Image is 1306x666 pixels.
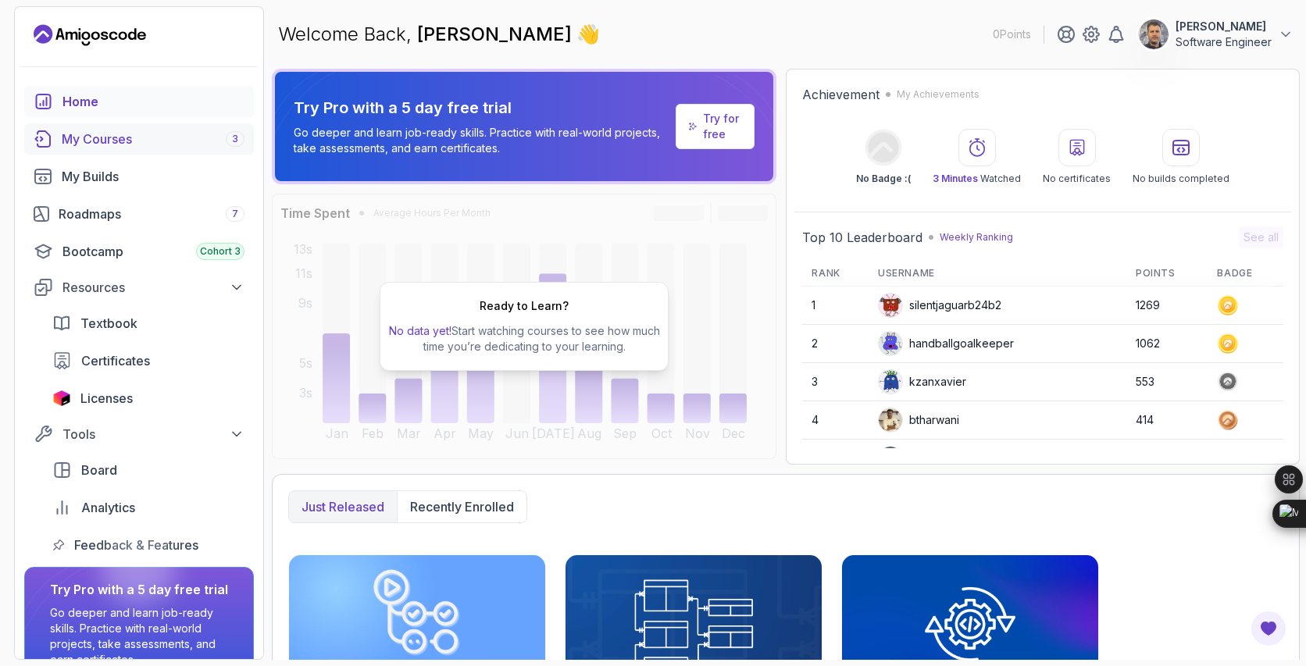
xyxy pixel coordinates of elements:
div: Bootcamp [62,242,244,261]
button: Tools [24,420,254,448]
div: btharwani [878,408,959,433]
div: silentjaguarb24b2 [878,293,1001,318]
button: See all [1239,226,1283,248]
span: 3 Minutes [933,173,978,184]
span: Feedback & Features [74,536,198,554]
a: roadmaps [24,198,254,230]
a: licenses [43,383,254,414]
button: Resources [24,273,254,301]
td: 1 [802,287,869,325]
span: Licenses [80,389,133,408]
a: bootcamp [24,236,254,267]
span: Certificates [81,351,150,370]
a: textbook [43,308,254,339]
p: No Badge :( [856,173,911,185]
p: Just released [302,497,384,516]
a: certificates [43,345,254,376]
td: 1062 [1126,325,1208,363]
img: user profile image [879,447,902,470]
p: 0 Points [993,27,1031,42]
img: user profile image [1139,20,1169,49]
a: analytics [43,492,254,523]
a: Landing page [34,23,146,48]
button: user profile image[PERSON_NAME]Software Engineer [1138,19,1294,50]
img: default monster avatar [879,370,902,394]
img: default monster avatar [879,294,902,317]
td: 414 [1126,401,1208,440]
h2: Ready to Learn? [480,298,569,314]
p: Weekly Ranking [940,231,1013,244]
h2: Top 10 Leaderboard [802,228,922,247]
td: 2 [802,325,869,363]
th: Points [1126,261,1208,287]
div: My Builds [62,167,244,186]
button: Recently enrolled [397,491,526,522]
button: Just released [289,491,397,522]
span: Cohort 3 [200,245,241,258]
span: Textbook [80,314,137,333]
a: Try for free [703,111,741,142]
p: Recently enrolled [410,497,514,516]
span: 3 [232,133,238,145]
div: My Courses [62,130,244,148]
p: No certificates [1043,173,1111,185]
button: Open Feedback Button [1250,610,1287,647]
td: 282 [1126,440,1208,478]
h2: Achievement [802,85,880,104]
span: 7 [232,208,238,220]
a: board [43,454,254,486]
th: Badge [1208,261,1283,287]
div: Home [62,92,244,111]
p: My Achievements [897,88,979,101]
img: default monster avatar [879,332,902,355]
div: handballgoalkeeper [878,331,1014,356]
td: 1269 [1126,287,1208,325]
div: kzanxavier [878,369,966,394]
div: Apply5489 [878,446,966,471]
td: 3 [802,363,869,401]
span: Analytics [81,498,135,517]
a: feedback [43,529,254,561]
span: Board [81,461,117,479]
p: Watched [933,173,1021,185]
p: Software Engineer [1176,34,1272,50]
p: Go deeper and learn job-ready skills. Practice with real-world projects, take assessments, and ea... [294,125,669,156]
a: home [24,86,254,117]
div: Resources [62,278,244,297]
span: [PERSON_NAME] [417,23,576,45]
div: Tools [62,425,244,443]
a: builds [24,161,254,192]
th: Username [869,261,1126,287]
div: Roadmaps [59,205,244,223]
span: 👋 [576,22,600,47]
p: Welcome Back, [278,22,600,47]
th: Rank [802,261,869,287]
td: 5 [802,440,869,478]
img: user profile image [879,408,902,432]
p: No builds completed [1133,173,1229,185]
p: Start watching courses to see how much time you’re dedicating to your learning. [387,323,662,354]
p: [PERSON_NAME] [1176,19,1272,34]
td: 553 [1126,363,1208,401]
a: Try for free [676,104,755,149]
a: courses [24,123,254,155]
p: Try Pro with a 5 day free trial [294,97,669,119]
span: No data yet! [389,324,451,337]
td: 4 [802,401,869,440]
img: jetbrains icon [52,390,71,406]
